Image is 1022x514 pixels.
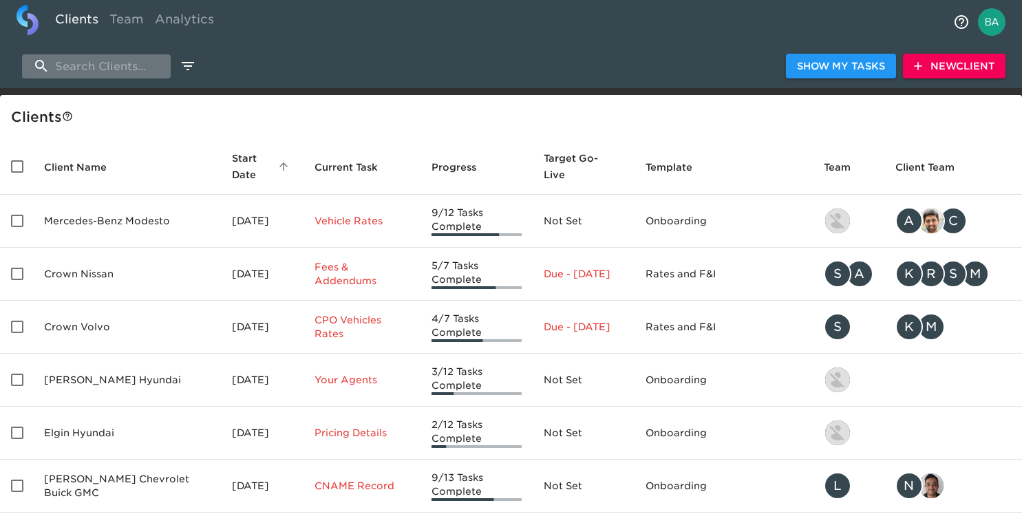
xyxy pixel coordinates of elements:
[315,260,409,288] p: Fees & Addendums
[895,472,923,500] div: N
[420,248,533,301] td: 5/7 Tasks Complete
[824,313,873,341] div: savannah@roadster.com
[315,159,378,175] span: This is the next Task in this Hub that should be completed
[221,460,304,513] td: [DATE]
[961,260,989,288] div: M
[824,260,873,288] div: savannah@roadster.com, austin@roadster.com
[939,207,967,235] div: C
[895,159,972,175] span: Client Team
[33,195,221,248] td: Mercedes-Benz Modesto
[544,150,623,183] span: Target Go-Live
[420,195,533,248] td: 9/12 Tasks Complete
[315,479,409,493] p: CNAME Record
[917,313,945,341] div: M
[22,54,171,78] input: search
[33,354,221,407] td: [PERSON_NAME] Hyundai
[50,5,104,39] a: Clients
[544,320,623,334] p: Due - [DATE]
[544,150,605,183] span: Calculated based on the start date and the duration of all Tasks contained in this Hub.
[221,301,304,354] td: [DATE]
[420,301,533,354] td: 4/7 Tasks Complete
[786,54,896,79] button: Show My Tasks
[824,260,851,288] div: S
[646,159,710,175] span: Template
[533,460,634,513] td: Not Set
[635,195,813,248] td: Onboarding
[824,472,851,500] div: L
[33,301,221,354] td: Crown Volvo
[824,366,873,394] div: kevin.lo@roadster.com
[903,54,1005,79] button: NewClient
[635,407,813,460] td: Onboarding
[919,208,944,233] img: sandeep@simplemnt.com
[824,207,873,235] div: kevin.lo@roadster.com
[221,195,304,248] td: [DATE]
[895,313,923,341] div: K
[635,460,813,513] td: Onboarding
[895,207,923,235] div: A
[846,260,873,288] div: A
[533,407,634,460] td: Not Set
[824,159,869,175] span: Team
[33,248,221,301] td: Crown Nissan
[797,58,885,75] span: Show My Tasks
[33,460,221,513] td: [PERSON_NAME] Chevrolet Buick GMC
[432,159,494,175] span: Progress
[635,301,813,354] td: Rates and F&I
[895,260,923,288] div: K
[895,313,1011,341] div: kwilson@crowncars.com, mcooley@crowncars.com
[895,472,1011,500] div: nikko.foster@roadster.com, sai@simplemnt.com
[914,58,994,75] span: New Client
[149,5,220,39] a: Analytics
[420,407,533,460] td: 2/12 Tasks Complete
[62,111,73,122] svg: This is a list of all of your clients and clients shared with you
[544,267,623,281] p: Due - [DATE]
[176,54,200,78] button: edit
[44,159,125,175] span: Client Name
[635,248,813,301] td: Rates and F&I
[221,248,304,301] td: [DATE]
[17,5,39,35] img: logo
[939,260,967,288] div: S
[824,472,873,500] div: leland@roadster.com
[315,373,409,387] p: Your Agents
[315,159,396,175] span: Current Task
[33,407,221,460] td: Elgin Hyundai
[221,354,304,407] td: [DATE]
[825,208,850,233] img: kevin.lo@roadster.com
[232,150,292,183] span: Start Date
[420,354,533,407] td: 3/12 Tasks Complete
[420,460,533,513] td: 9/13 Tasks Complete
[315,214,409,228] p: Vehicle Rates
[221,407,304,460] td: [DATE]
[635,354,813,407] td: Onboarding
[917,260,945,288] div: R
[104,5,149,39] a: Team
[978,8,1005,36] img: Profile
[824,313,851,341] div: S
[533,195,634,248] td: Not Set
[895,260,1011,288] div: kwilson@crowncars.com, rrobins@crowncars.com, sparent@crowncars.com, mcooley@crowncars.com
[825,420,850,445] img: kevin.lo@roadster.com
[315,426,409,440] p: Pricing Details
[824,419,873,447] div: kevin.lo@roadster.com
[11,106,1016,128] div: Client s
[945,6,978,39] button: notifications
[533,354,634,407] td: Not Set
[919,473,944,498] img: sai@simplemnt.com
[315,313,409,341] p: CPO Vehicles Rates
[825,367,850,392] img: kevin.lo@roadster.com
[895,207,1011,235] div: angelique.nurse@roadster.com, sandeep@simplemnt.com, clayton.mandel@roadster.com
